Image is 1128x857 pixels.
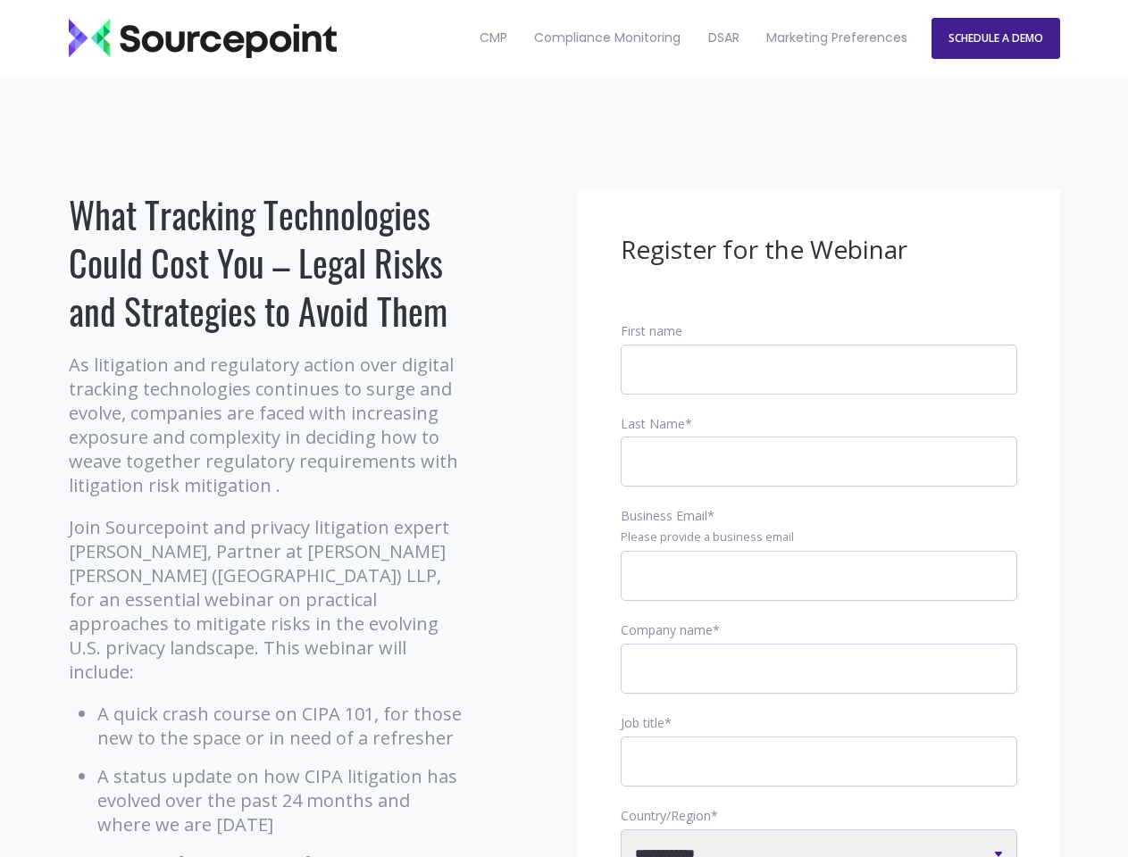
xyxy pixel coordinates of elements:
[621,714,664,731] span: Job title
[69,190,466,335] h1: What Tracking Technologies Could Cost You – Legal Risks and Strategies to Avoid Them
[97,764,466,836] li: A status update on how CIPA litigation has evolved over the past 24 months and where we are [DATE]
[621,529,1017,545] legend: Please provide a business email
[621,415,685,432] span: Last Name
[69,515,466,684] p: Join Sourcepoint and privacy litigation expert [PERSON_NAME], Partner at [PERSON_NAME] [PERSON_NA...
[621,507,707,524] span: Business Email
[621,807,711,824] span: Country/Region
[97,702,466,750] li: A quick crash course on CIPA 101, for those new to the space or in need of a refresher
[69,353,466,497] p: As litigation and regulatory action over digital tracking technologies continues to surge and evo...
[621,621,713,638] span: Company name
[621,233,1017,267] h3: Register for the Webinar
[621,322,682,339] span: First name
[932,18,1060,59] a: SCHEDULE A DEMO
[69,19,337,58] img: Sourcepoint_logo_black_transparent (2)-2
